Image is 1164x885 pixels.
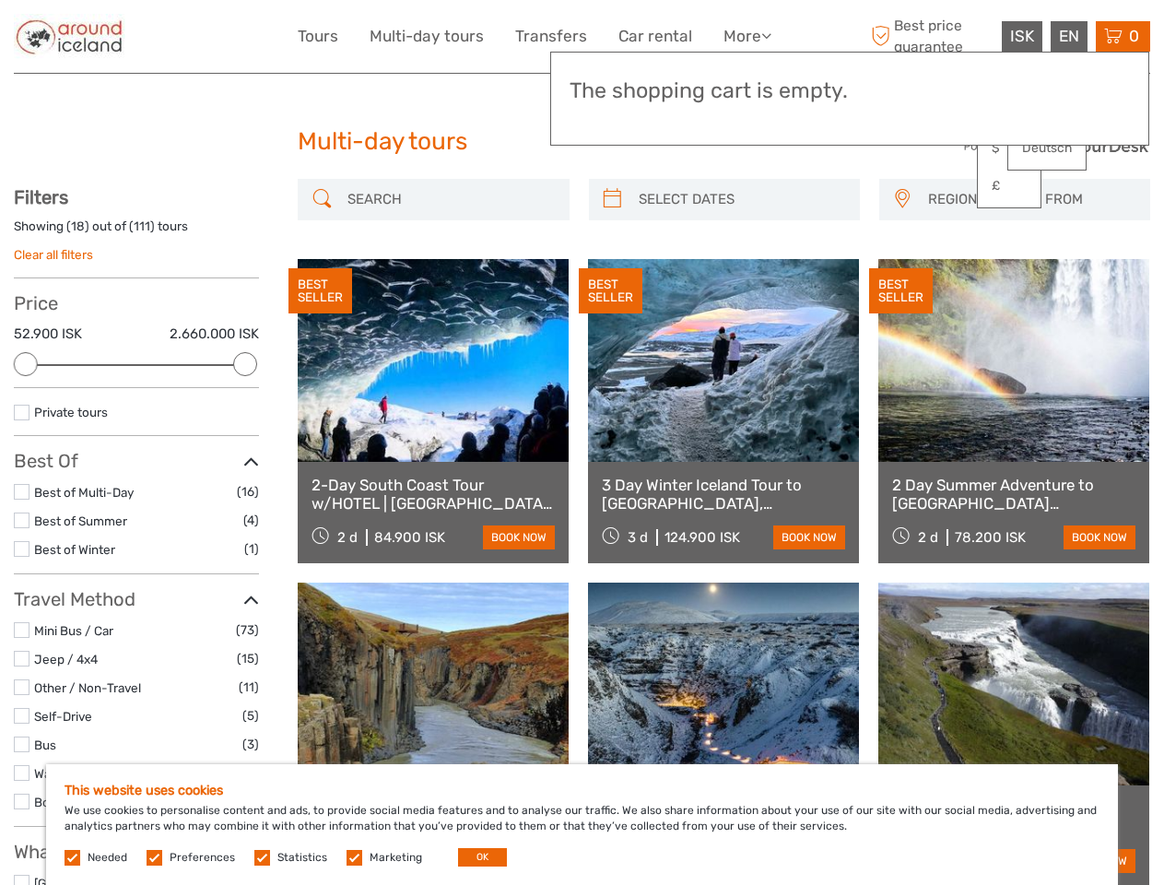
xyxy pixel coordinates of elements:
[370,850,422,866] label: Marketing
[212,29,234,51] button: Open LiveChat chat widget
[14,186,68,208] strong: Filters
[978,132,1041,165] a: $
[244,538,259,560] span: (1)
[866,16,997,56] span: Best price guarantee
[628,529,648,546] span: 3 d
[242,762,259,784] span: (2)
[34,623,113,638] a: Mini Bus / Car
[34,737,56,752] a: Bus
[34,680,141,695] a: Other / Non-Travel
[1008,132,1086,165] a: Deutsch
[34,709,92,724] a: Self-Drive
[298,23,338,50] a: Tours
[631,183,851,216] input: SELECT DATES
[243,510,259,531] span: (4)
[570,78,1130,104] h3: The shopping cart is empty.
[34,542,115,557] a: Best of Winter
[14,14,125,59] img: Around Iceland
[920,184,1141,215] button: REGION / STARTS FROM
[458,848,507,867] button: OK
[978,170,1041,203] a: £
[602,476,845,513] a: 3 Day Winter Iceland Tour to [GEOGRAPHIC_DATA], [GEOGRAPHIC_DATA], [GEOGRAPHIC_DATA] and [GEOGRAP...
[65,783,1099,798] h5: This website uses cookies
[288,268,352,314] div: BEST SELLER
[515,23,587,50] a: Transfers
[46,764,1118,885] div: We use cookies to personalise content and ads, to provide social media features and to analyse ou...
[664,529,740,546] div: 124.900 ISK
[298,127,866,157] h1: Multi-day tours
[242,734,259,755] span: (3)
[277,850,327,866] label: Statistics
[34,766,77,781] a: Walking
[1064,525,1135,549] a: book now
[1126,27,1142,45] span: 0
[242,705,259,726] span: (5)
[14,247,93,262] a: Clear all filters
[14,841,259,863] h3: What do you want to see?
[723,23,771,50] a: More
[14,324,82,344] label: 52.900 ISK
[26,32,208,47] p: We're away right now. Please check back later!
[34,513,127,528] a: Best of Summer
[239,677,259,698] span: (11)
[34,652,98,667] a: Jeep / 4x4
[14,588,259,610] h3: Travel Method
[236,619,259,641] span: (73)
[370,23,484,50] a: Multi-day tours
[88,850,127,866] label: Needed
[618,23,692,50] a: Car rental
[14,218,259,246] div: Showing ( ) out of ( ) tours
[483,525,555,549] a: book now
[170,850,235,866] label: Preferences
[773,525,845,549] a: book now
[14,292,259,314] h3: Price
[337,529,358,546] span: 2 d
[34,405,108,419] a: Private tours
[237,648,259,669] span: (15)
[1051,21,1088,52] div: EN
[374,529,445,546] div: 84.900 ISK
[34,485,134,500] a: Best of Multi-Day
[955,529,1026,546] div: 78.200 ISK
[963,135,1150,158] img: PurchaseViaTourDesk.png
[869,268,933,314] div: BEST SELLER
[892,476,1135,513] a: 2 Day Summer Adventure to [GEOGRAPHIC_DATA] [GEOGRAPHIC_DATA], Glacier Hiking, [GEOGRAPHIC_DATA],...
[14,450,259,472] h3: Best Of
[170,324,259,344] label: 2.660.000 ISK
[134,218,150,235] label: 111
[34,795,61,809] a: Boat
[340,183,559,216] input: SEARCH
[1010,27,1034,45] span: ISK
[237,481,259,502] span: (16)
[71,218,85,235] label: 18
[579,268,642,314] div: BEST SELLER
[918,529,938,546] span: 2 d
[312,476,555,513] a: 2-Day South Coast Tour w/HOTEL | [GEOGRAPHIC_DATA], [GEOGRAPHIC_DATA], [GEOGRAPHIC_DATA] & Waterf...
